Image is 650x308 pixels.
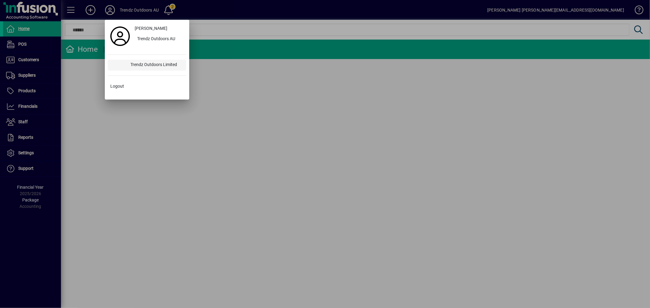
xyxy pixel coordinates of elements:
span: Logout [110,83,124,89]
div: Trendz Outdoors Limited [126,60,186,71]
span: [PERSON_NAME] [135,25,167,32]
button: Trendz Outdoors Limited [108,60,186,71]
button: Logout [108,81,186,92]
button: Trendz Outdoors AU [132,34,186,45]
a: [PERSON_NAME] [132,23,186,34]
a: Profile [108,31,132,42]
